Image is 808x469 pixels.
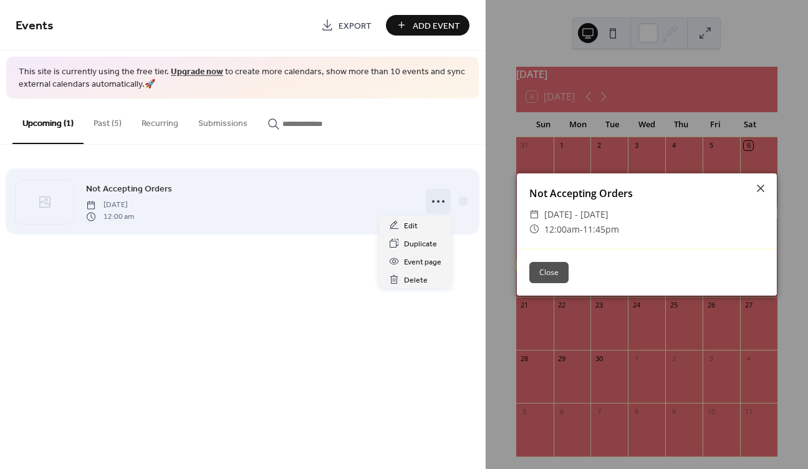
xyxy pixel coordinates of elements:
[413,19,460,32] span: Add Event
[171,64,223,80] a: Upgrade now
[529,262,569,283] button: Close
[544,207,608,222] span: [DATE] - [DATE]
[19,66,466,90] span: This site is currently using the free tier. to create more calendars, show more than 10 events an...
[404,256,441,269] span: Event page
[86,200,134,211] span: [DATE]
[386,15,469,36] button: Add Event
[312,15,381,36] a: Export
[86,183,172,196] span: Not Accepting Orders
[86,211,134,222] span: 12:00 am
[16,14,54,38] span: Events
[517,186,777,201] div: Not Accepting Orders
[580,223,583,235] span: -
[132,99,188,143] button: Recurring
[529,222,539,237] div: ​
[404,220,418,233] span: Edit
[529,207,539,222] div: ​
[544,223,580,235] span: 12:00am
[12,99,84,144] button: Upcoming (1)
[86,181,172,196] a: Not Accepting Orders
[404,238,437,251] span: Duplicate
[583,223,619,235] span: 11:45pm
[404,274,428,287] span: Delete
[188,99,257,143] button: Submissions
[339,19,372,32] span: Export
[84,99,132,143] button: Past (5)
